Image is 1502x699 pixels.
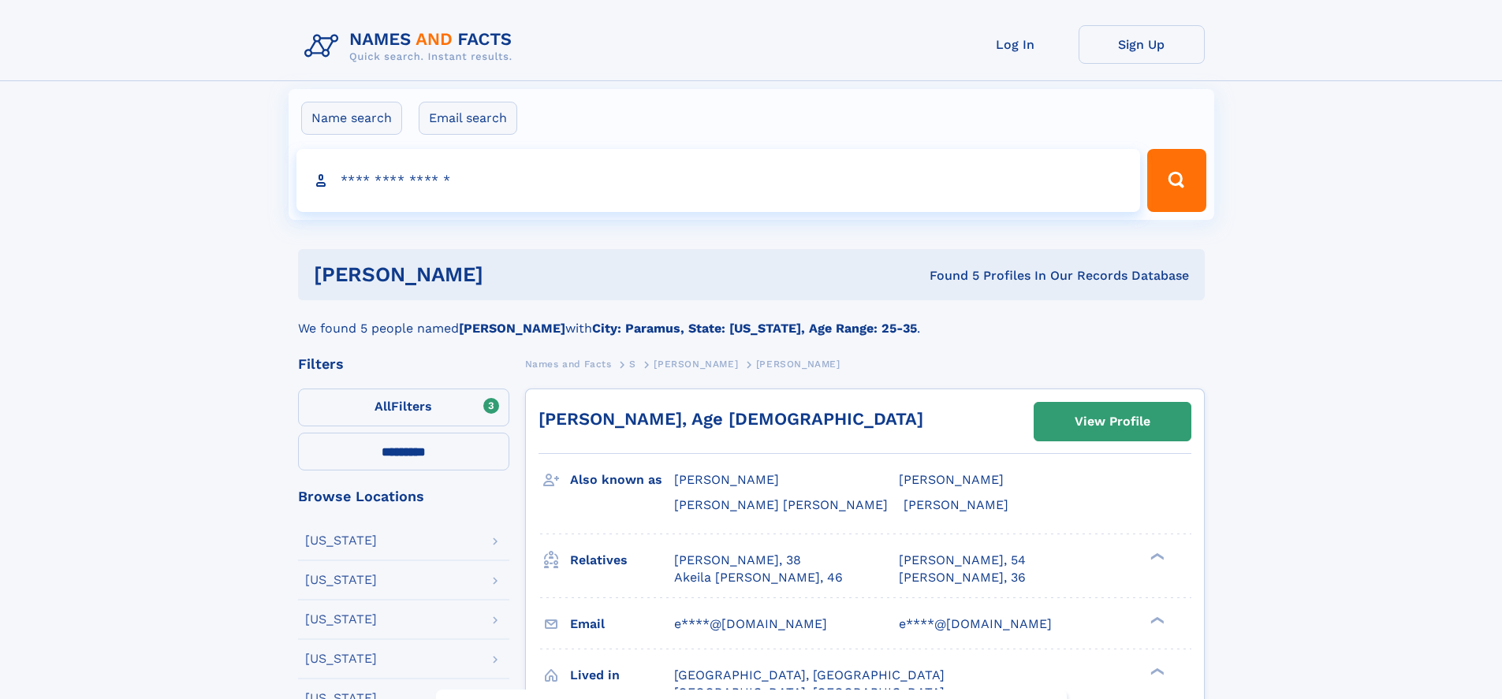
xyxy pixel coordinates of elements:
div: Browse Locations [298,489,509,504]
a: Log In [952,25,1079,64]
span: [PERSON_NAME] [PERSON_NAME] [674,497,888,512]
a: Sign Up [1079,25,1205,64]
span: [PERSON_NAME] [654,359,738,370]
h1: [PERSON_NAME] [314,265,706,284]
label: Name search [301,102,402,135]
div: ❯ [1146,615,1165,625]
b: City: Paramus, State: [US_STATE], Age Range: 25-35 [592,321,917,336]
h3: Lived in [570,662,674,689]
div: [US_STATE] [305,613,377,626]
a: [PERSON_NAME] [654,354,738,374]
div: Filters [298,357,509,371]
span: [PERSON_NAME] [899,472,1004,487]
span: [PERSON_NAME] [756,359,840,370]
label: Filters [298,389,509,426]
div: ❯ [1146,666,1165,676]
div: [US_STATE] [305,574,377,586]
b: [PERSON_NAME] [459,321,565,336]
div: We found 5 people named with . [298,300,1205,338]
div: [US_STATE] [305,534,377,547]
div: View Profile [1075,403,1150,440]
a: Names and Facts [525,354,612,374]
span: [PERSON_NAME] [904,497,1008,512]
div: Found 5 Profiles In Our Records Database [706,267,1189,284]
h3: Also known as [570,467,674,493]
span: All [375,399,391,414]
span: [PERSON_NAME] [674,472,779,487]
a: [PERSON_NAME], 54 [899,552,1026,569]
img: Logo Names and Facts [298,25,525,68]
input: search input [296,149,1141,212]
a: [PERSON_NAME], Age [DEMOGRAPHIC_DATA] [539,409,923,429]
a: View Profile [1034,403,1191,441]
a: S [629,354,636,374]
h3: Relatives [570,547,674,574]
a: [PERSON_NAME], 36 [899,569,1026,586]
div: ❯ [1146,551,1165,561]
a: [PERSON_NAME], 38 [674,552,801,569]
span: S [629,359,636,370]
span: [GEOGRAPHIC_DATA], [GEOGRAPHIC_DATA] [674,667,945,682]
h3: Email [570,611,674,638]
a: Akeila [PERSON_NAME], 46 [674,569,843,586]
button: Search Button [1147,149,1206,212]
div: [US_STATE] [305,653,377,665]
label: Email search [419,102,517,135]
